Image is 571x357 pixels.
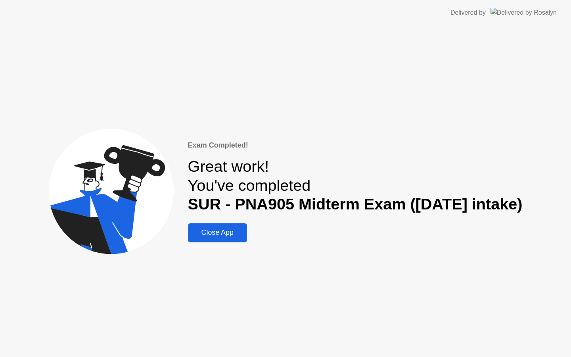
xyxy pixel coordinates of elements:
[190,228,245,237] div: Close App
[188,140,523,151] div: Exam Completed!
[450,8,486,17] div: Delivered by
[188,223,247,242] button: Close App
[188,157,523,214] div: Great work! You've completed
[188,195,523,213] b: SUR - PNA905 Midterm Exam ([DATE] intake)
[491,8,557,17] img: Delivered by Rosalyn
